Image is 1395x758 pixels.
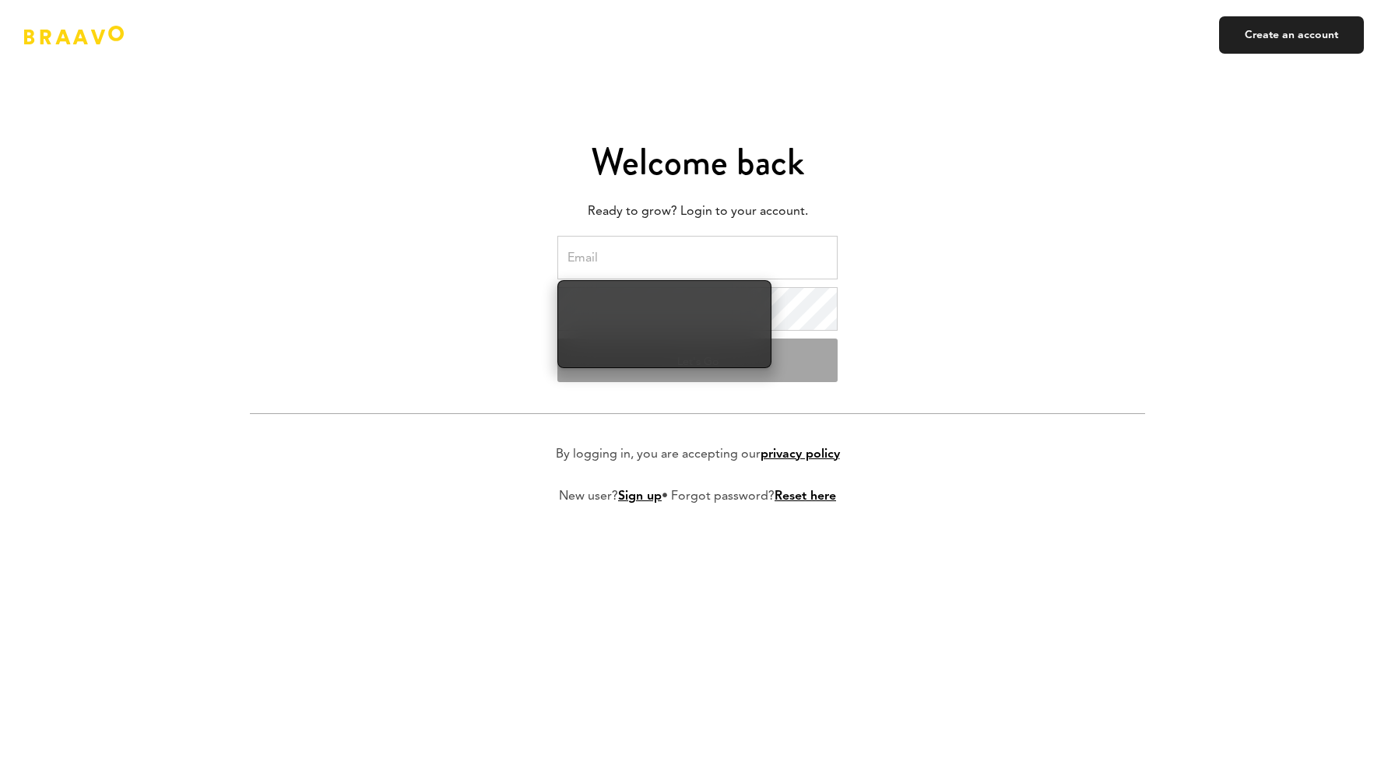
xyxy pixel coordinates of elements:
[591,135,804,188] span: Welcome back
[250,200,1145,223] p: Ready to grow? Login to your account.
[761,448,840,461] a: privacy policy
[559,487,836,506] p: New user? • Forgot password?
[1219,16,1364,54] a: Create an account
[618,490,662,503] a: Sign up
[775,490,836,503] a: Reset here
[557,236,838,279] input: Email
[556,445,840,464] p: By logging in, you are accepting our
